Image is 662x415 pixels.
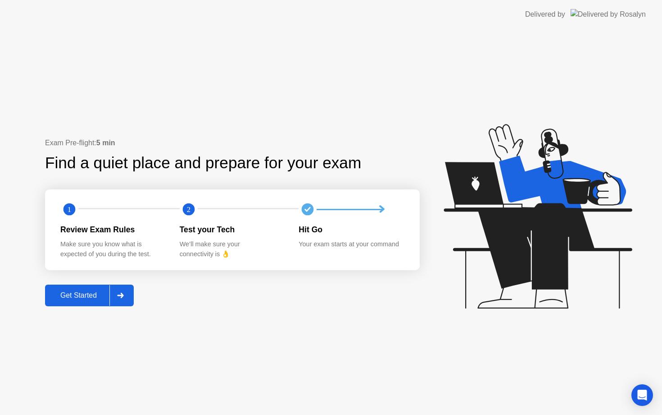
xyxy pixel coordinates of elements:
[60,240,165,259] div: Make sure you know what is expected of you during the test.
[299,240,404,249] div: Your exam starts at your command
[299,224,404,235] div: Hit Go
[180,224,285,235] div: Test your Tech
[45,285,134,306] button: Get Started
[68,205,71,214] text: 1
[48,291,109,300] div: Get Started
[60,224,165,235] div: Review Exam Rules
[525,9,565,20] div: Delivered by
[571,9,646,19] img: Delivered by Rosalyn
[187,205,190,214] text: 2
[96,139,115,147] b: 5 min
[45,151,363,175] div: Find a quiet place and prepare for your exam
[631,384,653,406] div: Open Intercom Messenger
[45,138,420,148] div: Exam Pre-flight:
[180,240,285,259] div: We’ll make sure your connectivity is 👌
